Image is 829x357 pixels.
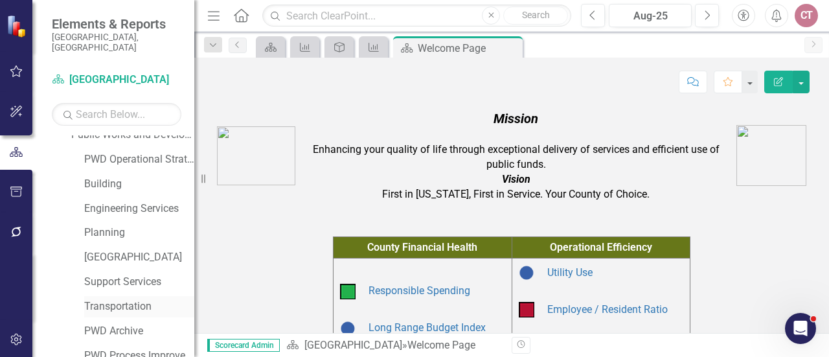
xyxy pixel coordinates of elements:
[547,303,668,316] a: Employee / Resident Ratio
[52,16,181,32] span: Elements & Reports
[736,125,806,186] img: AA%20logo.png
[6,15,29,38] img: ClearPoint Strategy
[367,241,477,253] span: County Financial Health
[369,284,470,297] a: Responsible Spending
[407,339,475,351] div: Welcome Page
[550,241,652,253] span: Operational Efficiency
[304,339,402,351] a: [GEOGRAPHIC_DATA]
[613,8,687,24] div: Aug-25
[84,250,194,265] a: [GEOGRAPHIC_DATA]
[84,324,194,339] a: PWD Archive
[207,339,280,352] span: Scorecard Admin
[84,225,194,240] a: Planning
[522,10,550,20] span: Search
[52,32,181,53] small: [GEOGRAPHIC_DATA], [GEOGRAPHIC_DATA]
[84,177,194,192] a: Building
[519,302,534,317] img: Below Plan
[502,173,530,185] em: Vision
[547,266,593,279] a: Utility Use
[52,103,181,126] input: Search Below...
[84,275,194,290] a: Support Services
[340,321,356,336] img: Baselining
[84,299,194,314] a: Transportation
[503,6,568,25] button: Search
[609,4,692,27] button: Aug-25
[84,152,194,167] a: PWD Operational Strategy
[795,4,818,27] button: CT
[84,202,194,216] a: Engineering Services
[299,106,733,205] td: Enhancing your quality of life through exceptional delivery of services and efficient use of publ...
[785,313,816,344] iframe: Intercom live chat
[52,73,181,87] a: [GEOGRAPHIC_DATA]
[340,284,356,299] img: On Target
[418,40,519,56] div: Welcome Page
[369,321,486,334] a: Long Range Budget Index
[262,5,571,27] input: Search ClearPoint...
[217,126,295,185] img: AC_Logo.png
[519,265,534,281] img: Baselining
[71,128,194,143] a: Public Works and Development
[494,111,538,126] em: Mission
[286,338,502,353] div: »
